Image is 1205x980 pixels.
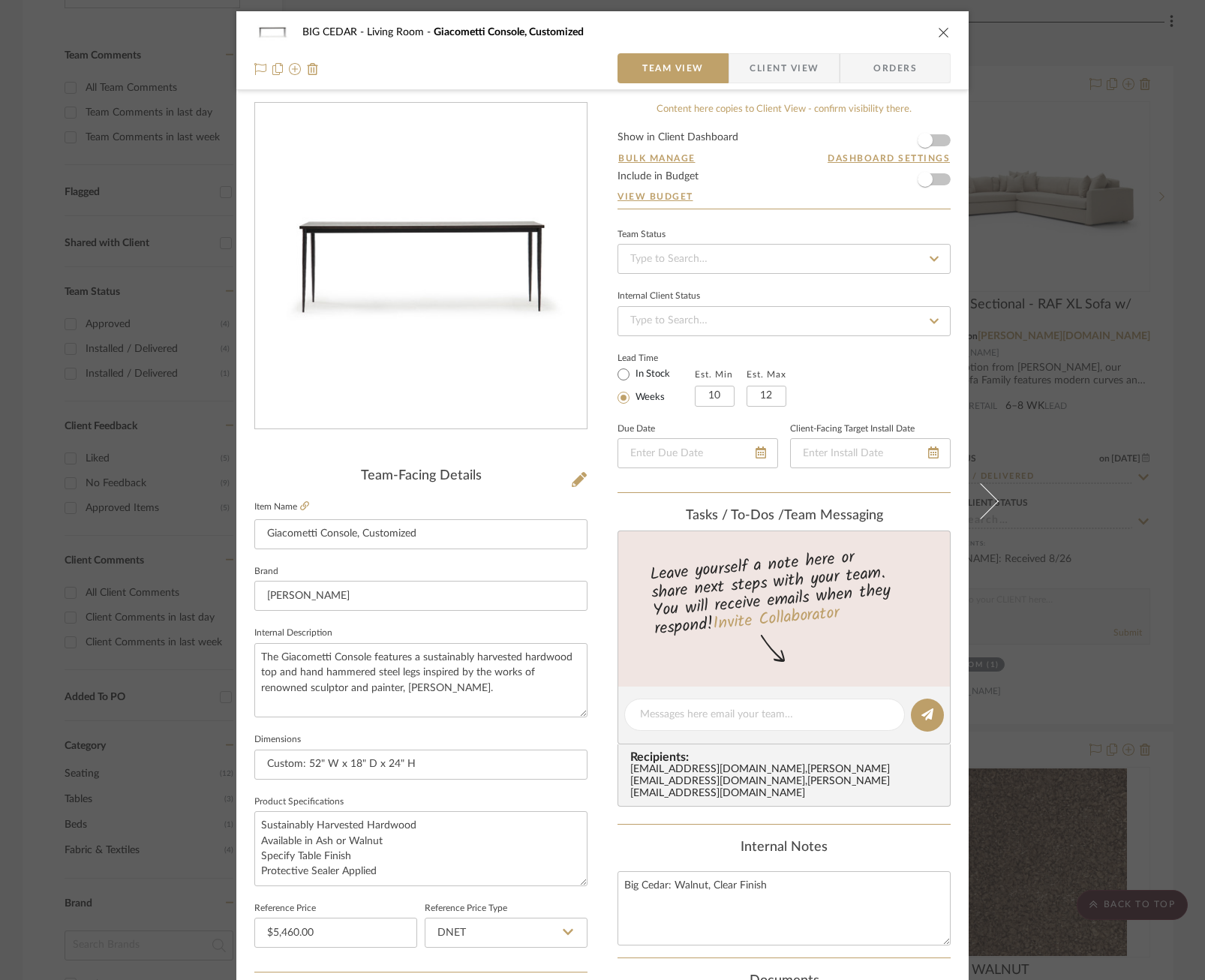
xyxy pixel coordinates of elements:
[790,438,951,468] input: Enter Install Date
[616,541,953,642] div: Leave yourself a note here or share next steps with your team. You will receive emails when they ...
[712,600,840,638] a: Invite Collaborator
[254,905,316,912] label: Reference Price
[857,53,933,83] span: Orders
[254,568,278,576] label: Brand
[302,27,367,38] span: BIG CEDAR
[425,905,507,912] label: Reference Price Type
[307,63,319,75] img: Remove from project
[254,736,301,744] label: Dimensions
[827,152,951,165] button: Dashboard Settings
[618,231,666,239] div: Team Status
[695,369,733,380] label: Est. Min
[254,519,587,549] input: Enter Item Name
[618,351,695,365] label: Lead Time
[618,425,655,433] label: Due Date
[367,27,434,38] span: Living Room
[618,365,695,407] mat-radio-group: Select item type
[618,438,778,468] input: Enter Due Date
[618,152,696,165] button: Bulk Manage
[255,152,587,380] div: 0
[937,26,951,39] button: close
[618,244,951,274] input: Type to Search…
[747,369,786,380] label: Est. Max
[633,391,665,404] label: Weeks
[790,425,915,433] label: Client-Facing Target Install Date
[618,191,951,203] a: View Budget
[750,53,819,83] span: Client View
[254,750,587,780] input: Enter the dimensions of this item
[630,764,944,800] div: [EMAIL_ADDRESS][DOMAIN_NAME] , [PERSON_NAME][EMAIL_ADDRESS][DOMAIN_NAME] , [PERSON_NAME][EMAIL_AD...
[254,630,332,637] label: Internal Description
[254,468,587,485] div: Team-Facing Details
[630,750,944,764] span: Recipients:
[618,840,951,856] div: Internal Notes
[618,508,951,525] div: team Messaging
[254,501,309,513] label: Item Name
[254,17,290,47] img: 424e0960-15d7-48f0-bc7e-3a9778f30848_48x40.jpg
[254,581,587,611] input: Enter Brand
[618,102,951,117] div: Content here copies to Client View - confirm visibility there.
[633,368,670,381] label: In Stock
[618,293,700,300] div: Internal Client Status
[642,53,704,83] span: Team View
[254,798,344,806] label: Product Specifications
[618,306,951,336] input: Type to Search…
[686,509,784,522] span: Tasks / To-Dos /
[255,152,587,380] img: 424e0960-15d7-48f0-bc7e-3a9778f30848_436x436.jpg
[434,27,584,38] span: Giacometti Console, Customized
